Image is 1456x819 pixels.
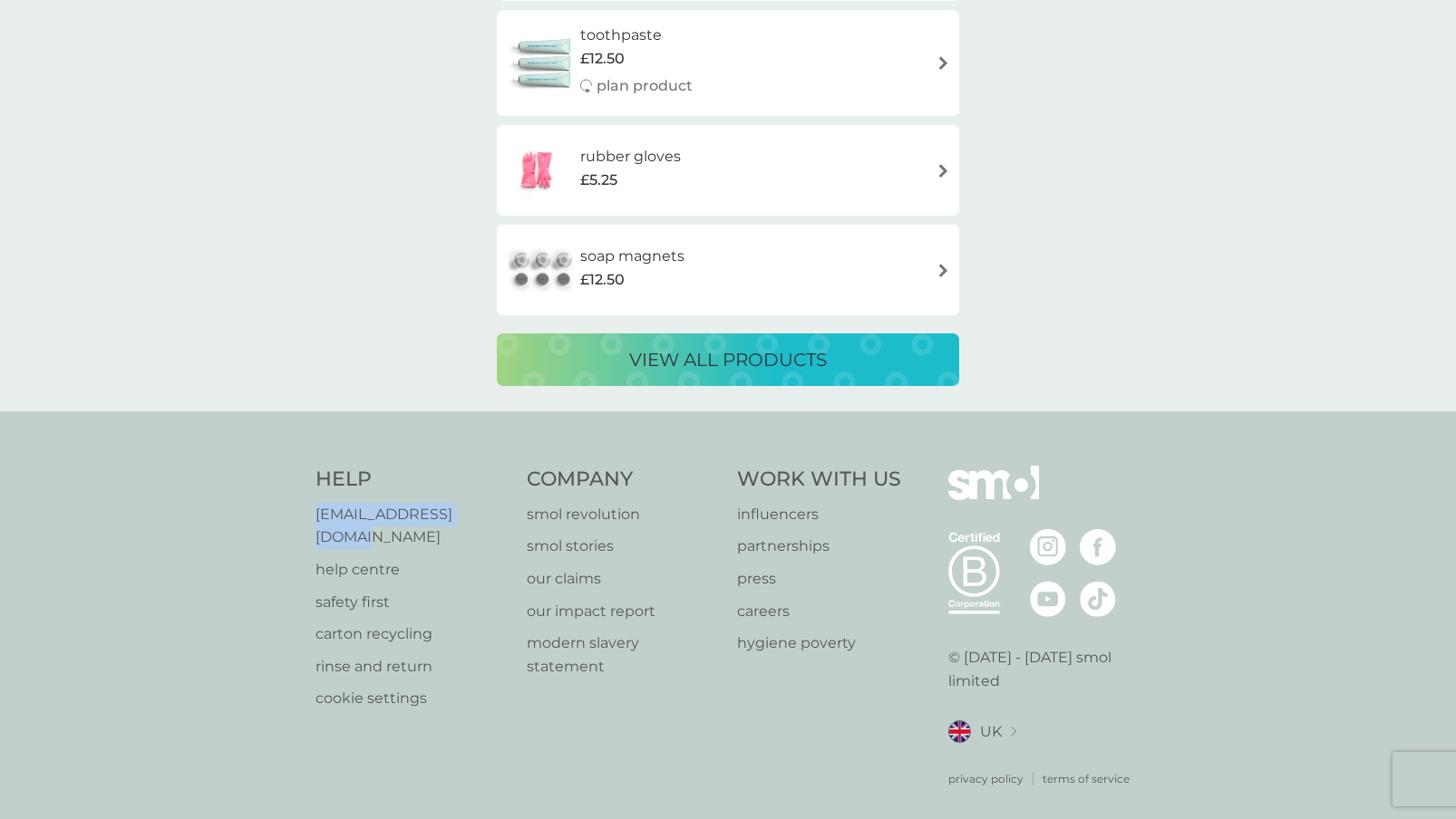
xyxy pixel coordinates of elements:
button: view all products [497,333,959,386]
h4: Company [527,466,720,494]
span: £5.25 [580,169,617,192]
img: UK flag [948,720,971,743]
a: safety first [315,591,509,614]
a: smol stories [527,535,720,558]
span: UK [980,720,1002,744]
img: arrow right [937,164,950,178]
img: rubber gloves [506,139,569,202]
a: careers [737,600,901,623]
a: cookie settings [315,687,509,710]
h6: rubber gloves [580,145,681,169]
img: visit the smol Tiktok page [1080,581,1116,617]
a: carton recycling [315,622,509,646]
img: soap magnets [506,238,580,302]
a: our impact report [527,600,720,623]
img: visit the smol Facebook page [1080,529,1116,565]
a: smol revolution [527,503,720,526]
h4: Work With Us [737,466,901,494]
h6: soap magnets [580,245,684,268]
p: © [DATE] - [DATE] smol limited [948,646,1141,692]
a: [EMAIL_ADDRESS][DOMAIN_NAME] [315,503,509,549]
a: help centre [315,558,509,582]
img: toothpaste [506,32,580,95]
h4: Help [315,466,509,494]
a: privacy policy [948,770,1024,787]
img: arrow right [937,264,950,277]
a: rinse and return [315,655,509,679]
h6: toothpaste [580,24,693,47]
a: influencers [737,503,901,526]
img: arrow right [937,56,950,70]
img: visit the smol Youtube page [1030,581,1066,617]
p: view all products [629,345,827,374]
a: hygiene poverty [737,631,901,655]
span: £12.50 [580,47,625,71]
img: visit the smol Instagram page [1030,529,1066,565]
span: £12.50 [580,268,625,292]
a: press [737,567,901,591]
img: select a new location [1011,727,1016,737]
a: modern slavery statement [527,631,720,678]
a: our claims [527,567,720,591]
a: partnerships [737,535,901,558]
img: smol [948,466,1039,527]
a: terms of service [1043,770,1130,787]
p: plan product [597,74,693,98]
